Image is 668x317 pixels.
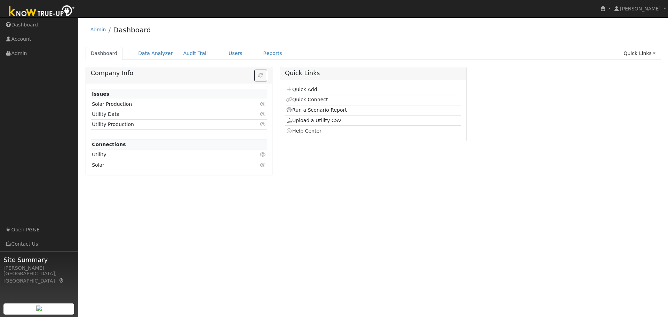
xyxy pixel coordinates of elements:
[618,47,661,60] a: Quick Links
[91,150,239,160] td: Utility
[286,87,317,92] a: Quick Add
[620,6,661,11] span: [PERSON_NAME]
[178,47,213,60] a: Audit Trail
[91,109,239,119] td: Utility Data
[3,270,74,285] div: [GEOGRAPHIC_DATA], [GEOGRAPHIC_DATA]
[3,264,74,272] div: [PERSON_NAME]
[90,27,106,32] a: Admin
[260,122,266,127] i: Click to view
[258,47,287,60] a: Reports
[113,26,151,34] a: Dashboard
[260,152,266,157] i: Click to view
[91,70,267,77] h5: Company Info
[286,107,347,113] a: Run a Scenario Report
[91,119,239,129] td: Utility Production
[260,112,266,117] i: Click to view
[286,118,341,123] a: Upload a Utility CSV
[260,102,266,106] i: Click to view
[91,160,239,170] td: Solar
[58,278,65,284] a: Map
[223,47,248,60] a: Users
[86,47,123,60] a: Dashboard
[92,142,126,147] strong: Connections
[5,4,78,19] img: Know True-Up
[133,47,178,60] a: Data Analyzer
[286,97,328,102] a: Quick Connect
[260,163,266,167] i: Click to view
[286,128,321,134] a: Help Center
[285,70,461,77] h5: Quick Links
[92,91,109,97] strong: Issues
[91,99,239,109] td: Solar Production
[3,255,74,264] span: Site Summary
[36,306,42,311] img: retrieve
